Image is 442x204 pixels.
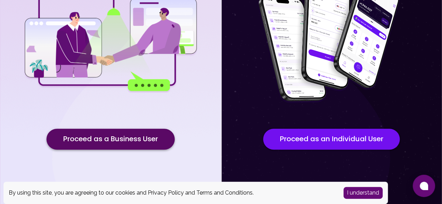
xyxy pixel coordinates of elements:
[263,129,400,150] button: Proceed as an Individual User
[46,129,175,150] button: Proceed as a Business User
[9,189,333,197] div: By using this site, you are agreeing to our cookies and and .
[196,189,253,196] a: Terms and Conditions
[343,187,383,199] button: Accept cookies
[413,175,435,197] button: Open chat window
[148,189,184,196] a: Privacy Policy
